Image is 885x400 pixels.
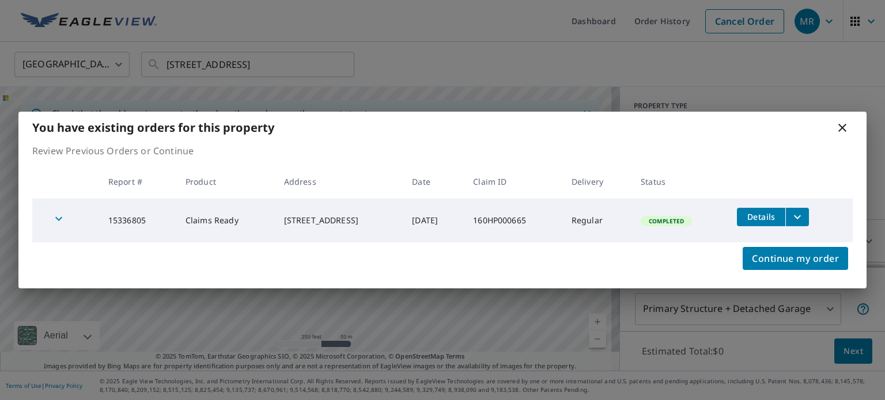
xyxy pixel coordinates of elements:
td: Regular [562,199,631,242]
td: 160HP000665 [464,199,562,242]
p: Review Previous Orders or Continue [32,144,853,158]
span: Completed [642,217,691,225]
b: You have existing orders for this property [32,120,274,135]
th: Delivery [562,165,631,199]
th: Report # [99,165,176,199]
span: Continue my order [752,250,839,266]
th: Address [275,165,403,199]
td: 15336805 [99,199,176,242]
button: filesDropdownBtn-15336805 [785,208,809,226]
td: [DATE] [403,199,464,242]
th: Status [631,165,728,199]
button: Continue my order [743,247,848,270]
td: Claims Ready [176,199,275,242]
th: Claim ID [464,165,562,199]
button: detailsBtn-15336805 [737,208,785,226]
th: Product [176,165,275,199]
span: Details [744,211,778,222]
th: Date [403,165,464,199]
div: [STREET_ADDRESS] [284,215,394,226]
